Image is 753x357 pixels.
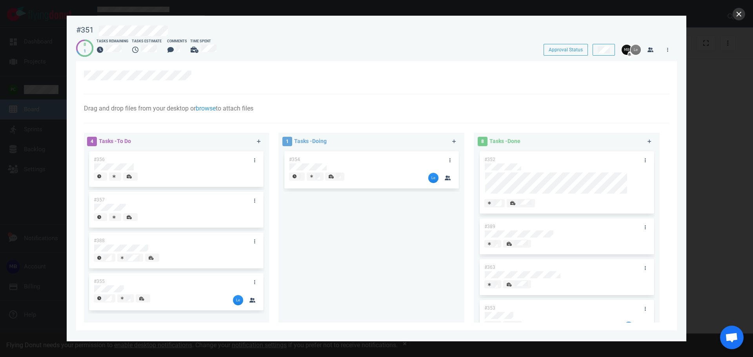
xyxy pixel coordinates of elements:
span: #363 [484,265,495,270]
div: #351 [76,25,94,35]
div: Tasks Estimate [132,39,164,44]
span: Tasks - Done [489,138,520,144]
span: Tasks - Doing [294,138,327,144]
span: #355 [94,279,105,284]
span: #356 [94,157,105,162]
div: 1 [84,48,86,55]
img: 26 [622,45,632,55]
span: Tasks - To Do [99,138,131,144]
button: Approval Status [544,44,588,56]
span: 8 [478,137,487,146]
span: #353 [484,305,495,311]
div: Open de chat [720,326,744,349]
span: Drag and drop files from your desktop or [84,105,196,112]
div: Time Spent [190,39,224,44]
img: 26 [428,173,438,183]
img: 26 [624,322,634,332]
img: 26 [631,45,641,55]
div: Tasks Remaining [96,39,129,44]
img: 26 [233,295,243,305]
div: 8 [84,42,86,48]
span: #357 [94,197,105,203]
div: Comments [167,39,187,44]
span: 4 [87,137,97,146]
span: #388 [94,238,105,243]
span: 1 [282,137,292,146]
span: #389 [484,224,495,229]
span: to attach files [216,105,253,112]
span: #354 [289,157,300,162]
button: close [733,8,745,20]
span: #352 [484,157,495,162]
a: browse [196,105,216,112]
